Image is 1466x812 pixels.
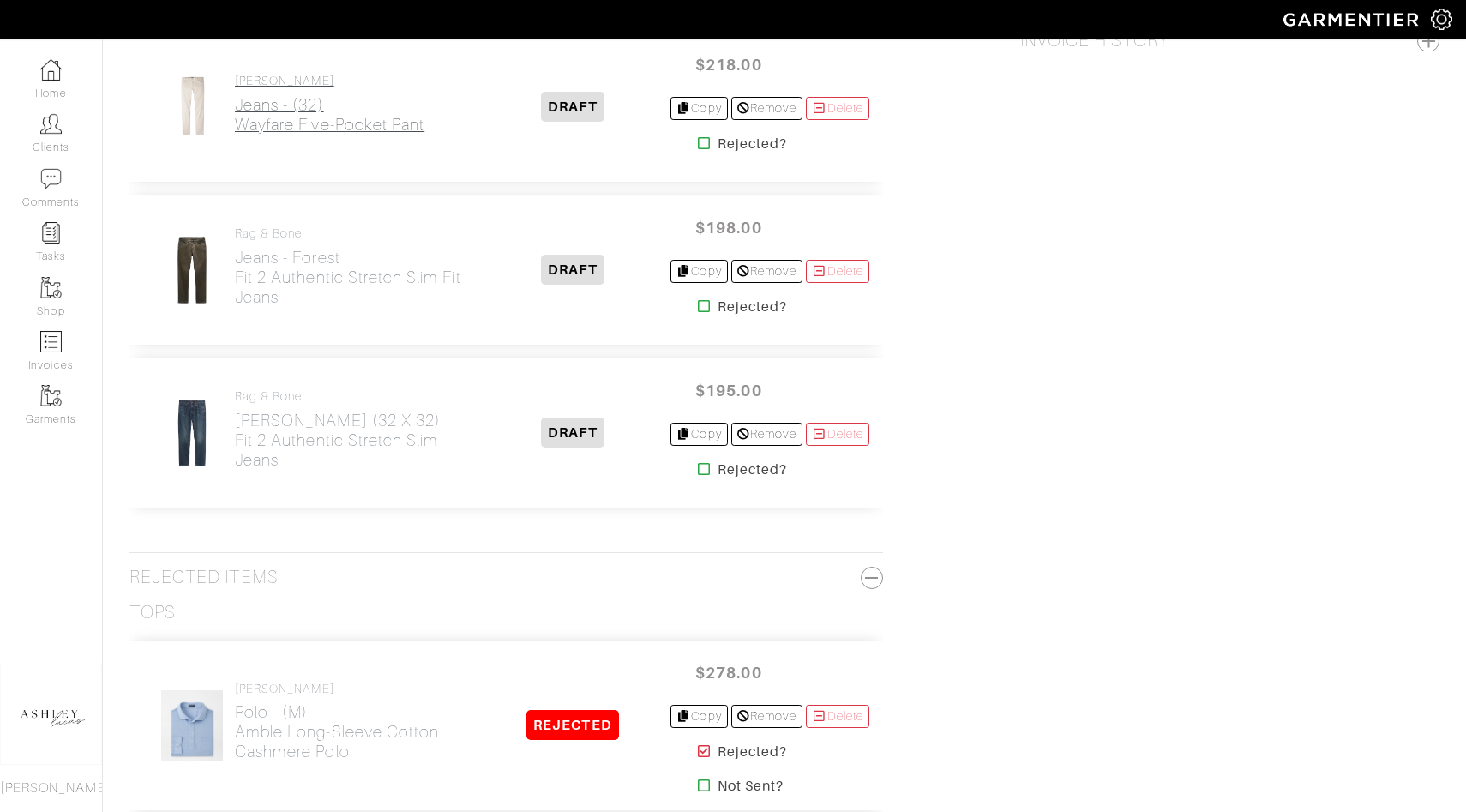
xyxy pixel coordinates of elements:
[541,418,604,448] span: DRAFT
[806,260,869,283] a: Delete
[731,705,802,728] a: Remove
[718,776,784,797] strong: Not Sent?
[718,297,787,317] strong: Rejected?
[806,705,869,728] a: Delete
[1020,30,1169,51] h2: Invoice History
[129,602,176,623] h3: Tops
[168,397,215,469] img: VmfkvFUYGcY5bBBXtKprgQ47
[731,97,802,120] a: Remove
[718,742,787,762] strong: Rejected?
[718,460,787,480] strong: Rejected?
[235,95,424,135] h2: Jeans - (32) Wayfare Five-Pocket Pant
[235,74,424,135] a: [PERSON_NAME] Jeans - (32)Wayfare Five-Pocket Pant
[235,389,476,470] a: rag & bone [PERSON_NAME] (32 x 32)Fit 2 Authentic Stretch Slim Jeans
[235,411,476,470] h2: [PERSON_NAME] (32 x 32) Fit 2 Authentic Stretch Slim Jeans
[40,168,62,189] img: comment-icon-a0a6a9ef722e966f86d9cbdc48e553b5cf19dbc54f86b18d962a5391bc8f6eb6.png
[171,71,213,143] img: iFWFHexeg5KsefBSNh3NgcAE
[526,710,618,740] span: REJECTED
[40,113,62,135] img: clients-icon-6bae9207a08558b7cb47a8932f037763ab4055f8c8b6bfacd5dc20c3e0201464.png
[40,222,62,244] img: reminder-icon-8004d30b9f0a5d33ae49ab947aed9ed385cf756f9e5892f1edd6e32f2345188e.png
[40,331,62,352] img: orders-icon-0abe47150d42831381b5fb84f609e132dff9fe21cb692f30cb5eec754e2cba89.png
[235,248,476,307] h2: Jeans - Forest Fit 2 Authentic Stretch Slim Fit Jeans
[541,255,604,285] span: DRAFT
[806,97,869,120] a: Delete
[731,260,802,283] a: Remove
[1431,9,1452,30] img: gear-icon-white-bd11855cb880d31180b6d7d6211b90ccbf57a29d726f0c71d8c61bd08dd39cc2.png
[718,134,787,154] strong: Rejected?
[235,682,476,696] h4: [PERSON_NAME]
[670,260,728,283] a: Copy
[40,59,62,81] img: dashboard-icon-dbcd8f5a0b271acd01030246c82b418ddd0df26cd7fceb0bd07c9910d44c42f6.png
[235,226,476,241] h4: rag & bone
[235,226,476,307] a: rag & bone Jeans - ForestFit 2 Authentic Stretch Slim Fit Jeans
[677,372,780,409] span: $195.00
[670,705,728,728] a: Copy
[168,234,215,306] img: JK3FxnwAwu4zycrUA9h5JwuX
[670,97,728,120] a: Copy
[235,389,476,404] h4: rag & bone
[129,567,883,588] h3: Rejected Items
[806,423,869,446] a: Delete
[677,46,780,83] span: $218.00
[670,423,728,446] a: Copy
[541,92,604,122] span: DRAFT
[677,209,780,246] span: $198.00
[235,682,476,762] a: [PERSON_NAME] Polo - (M)Amble Long-Sleeve Cotton Cashmere Polo
[235,702,476,761] h2: Polo - (M) Amble Long-Sleeve Cotton Cashmere Polo
[1275,4,1431,34] img: garmentier-logo-header-white-b43fb05a5012e4ada735d5af1a66efaba907eab6374d6393d1fbf88cb4ef424d.png
[160,689,225,761] img: TbGohffXQ9bRJe4L83vSDBxa
[731,423,802,446] a: Remove
[677,654,780,691] span: $278.00
[40,385,62,406] img: garments-icon-b7da505a4dc4fd61783c78ac3ca0ef83fa9d6f193b1c9dc38574b1d14d53ca28.png
[235,74,424,88] h4: [PERSON_NAME]
[40,277,62,298] img: garments-icon-b7da505a4dc4fd61783c78ac3ca0ef83fa9d6f193b1c9dc38574b1d14d53ca28.png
